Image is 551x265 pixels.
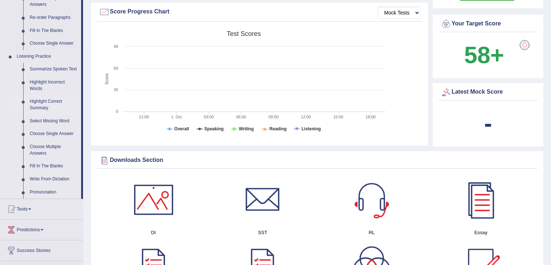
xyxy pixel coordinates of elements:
b: 58+ [464,42,504,68]
text: 60 [114,66,118,70]
tspan: Reading [270,126,287,131]
a: Highlight Correct Summary [26,95,81,114]
text: 90 [114,44,118,49]
h4: DI [103,229,204,236]
text: 09:00 [268,115,279,119]
a: Pronunciation [26,186,81,199]
text: 12:00 [301,115,311,119]
tspan: 1. Oct [171,115,181,119]
a: Re-order Paragraphs [26,11,81,24]
a: Success Stories [0,240,83,258]
text: 06:00 [236,115,246,119]
div: Downloads Section [99,155,535,166]
tspan: Score [104,73,109,85]
text: 03:00 [204,115,214,119]
a: Select Missing Word [26,115,81,128]
a: Highlight Incorrect Words [26,76,81,95]
text: 30 [114,87,118,92]
tspan: Listening [301,126,321,131]
a: Fill In The Blanks [26,24,81,37]
a: Choose Single Answer [26,37,81,50]
text: 21:00 [139,115,149,119]
a: Summarize Spoken Text [26,63,81,76]
tspan: Writing [239,126,254,131]
text: 0 [116,109,118,114]
text: 18:00 [366,115,376,119]
text: 15:00 [333,115,343,119]
a: Write From Dictation [26,173,81,186]
a: Predictions [0,220,83,238]
div: Your Target Score [441,19,535,29]
a: Choose Single Answer [26,127,81,140]
h4: SST [212,229,313,236]
tspan: Speaking [204,126,224,131]
a: Listening Practice [13,50,81,63]
h4: Essay [430,229,532,236]
h4: RL [321,229,423,236]
tspan: Test scores [227,30,261,37]
tspan: Overall [174,126,189,131]
a: Fill In The Blanks [26,160,81,173]
a: Choose Multiple Answers [26,140,81,160]
b: - [484,110,492,136]
div: Score Progress Chart [99,7,420,17]
a: Tests [0,199,83,217]
div: Latest Mock Score [441,87,535,98]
